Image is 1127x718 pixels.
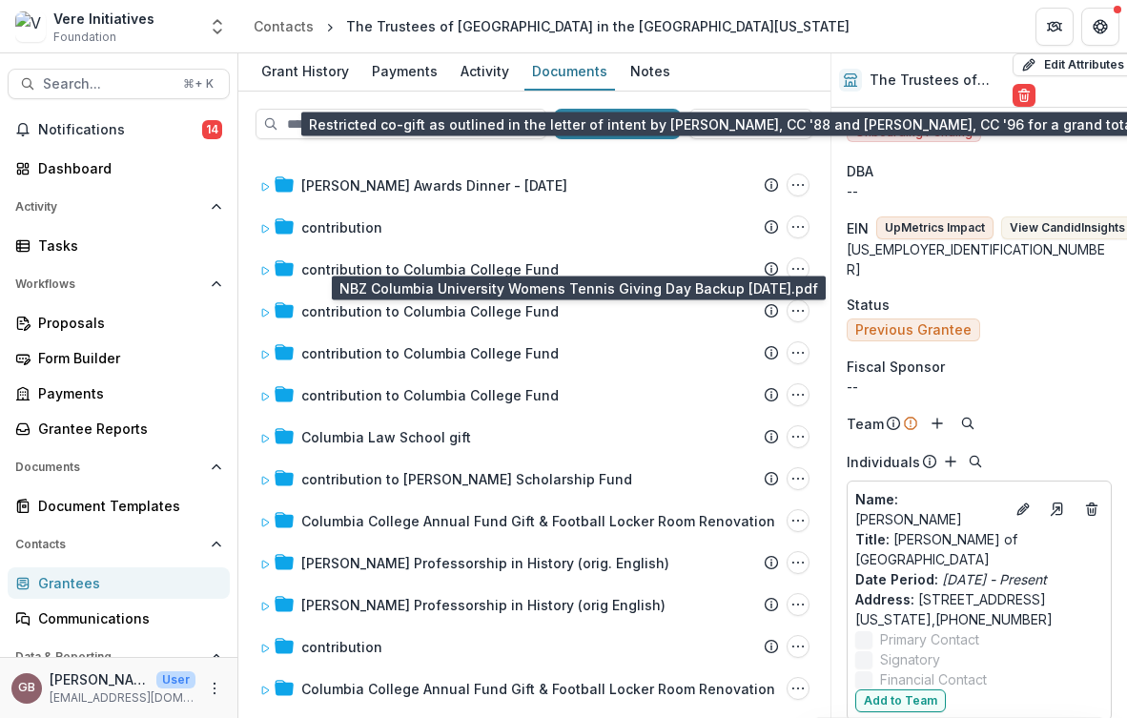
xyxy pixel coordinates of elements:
div: Communications [38,608,215,628]
div: contribution to Columbia College Fund [301,301,559,321]
div: [PERSON_NAME] Professorship in History (orig. English) [301,553,669,573]
a: Payments [364,53,445,91]
div: contributioncontribution Options [252,208,817,246]
button: Get Help [1081,8,1119,46]
button: Delete [1013,84,1035,107]
div: Columbia College Annual Fund Gift & Football Locker Room Renovation GiftColumbia College Annual F... [252,502,817,540]
button: Search... [8,69,230,99]
button: Add to Team [855,689,946,712]
button: contribution Options [787,215,809,238]
p: Team [847,414,884,434]
button: Add [939,450,962,473]
nav: breadcrumb [246,12,857,40]
p: Individuals [847,452,920,472]
span: Search... [43,76,172,92]
div: contributioncontribution Options [252,627,817,666]
a: Tasks [8,230,230,261]
div: Documents [524,57,615,85]
div: contribution to [PERSON_NAME] Scholarship Fundcontribution to Miriam Champion Scholarship Fund Op... [252,460,817,498]
button: UpMetrics Impact [876,216,994,239]
div: The Trustees of [GEOGRAPHIC_DATA] in the [GEOGRAPHIC_DATA][US_STATE] [346,16,850,36]
button: contribution to Columbia College Fund Options [787,257,809,280]
div: Dashboard [38,158,215,178]
div: Activity [453,57,517,85]
span: Title : [855,531,890,547]
button: Search [964,450,987,473]
div: Columbia College Annual Fund Gift & Football Locker Room Renovation GiftColumbia College Annual F... [252,669,817,708]
span: Onboarding Pending [847,123,981,142]
div: contribution to Columbia College Fundcontribution to Columbia College Fund Options [252,250,817,288]
a: Grantees [8,567,230,599]
div: contribution to Columbia College Fund [301,385,559,405]
button: New Folder [688,109,813,139]
div: [PERSON_NAME] Awards Dinner - [DATE]John Jay Awards Dinner - March 21, 1996 Options [252,166,817,204]
span: Fiscal Sponsor [847,357,945,377]
div: Grantees [38,573,215,593]
span: Documents [15,461,203,474]
button: Columbia College Annual Fund Gift & Football Locker Room Renovation Gift Options [787,509,809,532]
div: [PERSON_NAME] Professorship in History (orig English) [301,595,666,615]
div: contribution to Columbia College Fundcontribution to Columbia College Fund Options [252,334,817,372]
div: Grace Brown [18,682,35,694]
button: contribution to Columbia College Fund Options [787,383,809,406]
a: Document Templates [8,490,230,522]
div: [PERSON_NAME] Professorship in History (orig English)Miriam Champion Professorship in History (or... [252,585,817,624]
div: Notes [623,57,678,85]
p: [PERSON_NAME] [50,669,149,689]
span: Name : [855,491,898,507]
div: ⌘ + K [179,73,217,94]
div: [US_EMPLOYER_IDENTIFICATION_NUMBER] [847,239,1112,279]
a: Name: [PERSON_NAME] [855,489,1004,529]
a: Grantee Reports [8,413,230,444]
button: Columbia Law School gift Options [787,425,809,448]
button: Edit [1012,498,1035,521]
button: contribution to Miriam Champion Scholarship Fund Options [787,467,809,490]
a: Go to contact [1042,494,1073,524]
div: Columbia Law School giftColumbia Law School gift Options [252,418,817,456]
div: Proposals [38,313,215,333]
div: Vere Initiatives [53,9,154,29]
div: -- [847,377,1112,397]
a: Form Builder [8,342,230,374]
p: [EMAIL_ADDRESS][DOMAIN_NAME] [50,689,195,707]
div: contribution to Columbia College Fundcontribution to Columbia College Fund Options [252,292,817,330]
button: Miriam Champion Professorship in History (orig. English) Options [787,551,809,574]
div: Grantee Reports [38,419,215,439]
button: Miriam Champion Professorship in History (orig English) Options [787,593,809,616]
img: Vere Initiatives [15,11,46,42]
div: contribution to Columbia College Fund [301,259,559,279]
div: Columbia College Annual Fund Gift & Football Locker Room Renovation Gift [301,679,803,699]
button: contribution Options [787,635,809,658]
button: Add [926,412,949,435]
button: Open Data & Reporting [8,642,230,672]
div: contribution [301,637,382,657]
span: Foundation [53,29,116,46]
button: John Jay Awards Dinner - March 21, 1996 Options [787,174,809,196]
a: Payments [8,378,230,409]
button: contribution to Columbia College Fund Options [787,341,809,364]
button: Deletes [1080,498,1103,521]
a: Proposals [8,307,230,338]
span: DBA [847,161,873,181]
div: Tasks [38,236,215,256]
span: Previous Grantee [855,322,972,338]
p: User [156,671,195,688]
button: contribution to Columbia College Fund Options [787,299,809,322]
div: -- [847,181,1112,201]
button: Open Activity [8,192,230,222]
button: Open Documents [8,452,230,482]
div: [PERSON_NAME] Professorship in History (orig. English)Miriam Champion Professorship in History (o... [252,544,817,582]
div: contribution to Columbia College Fundcontribution to Columbia College Fund Options [252,376,817,414]
a: Notes [623,53,678,91]
p: [STREET_ADDRESS][US_STATE],[PHONE_NUMBER] [855,589,1103,629]
div: Columbia College Annual Fund Gift & Football Locker Room Renovation Gift [301,511,803,531]
a: Grant History [254,53,357,91]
